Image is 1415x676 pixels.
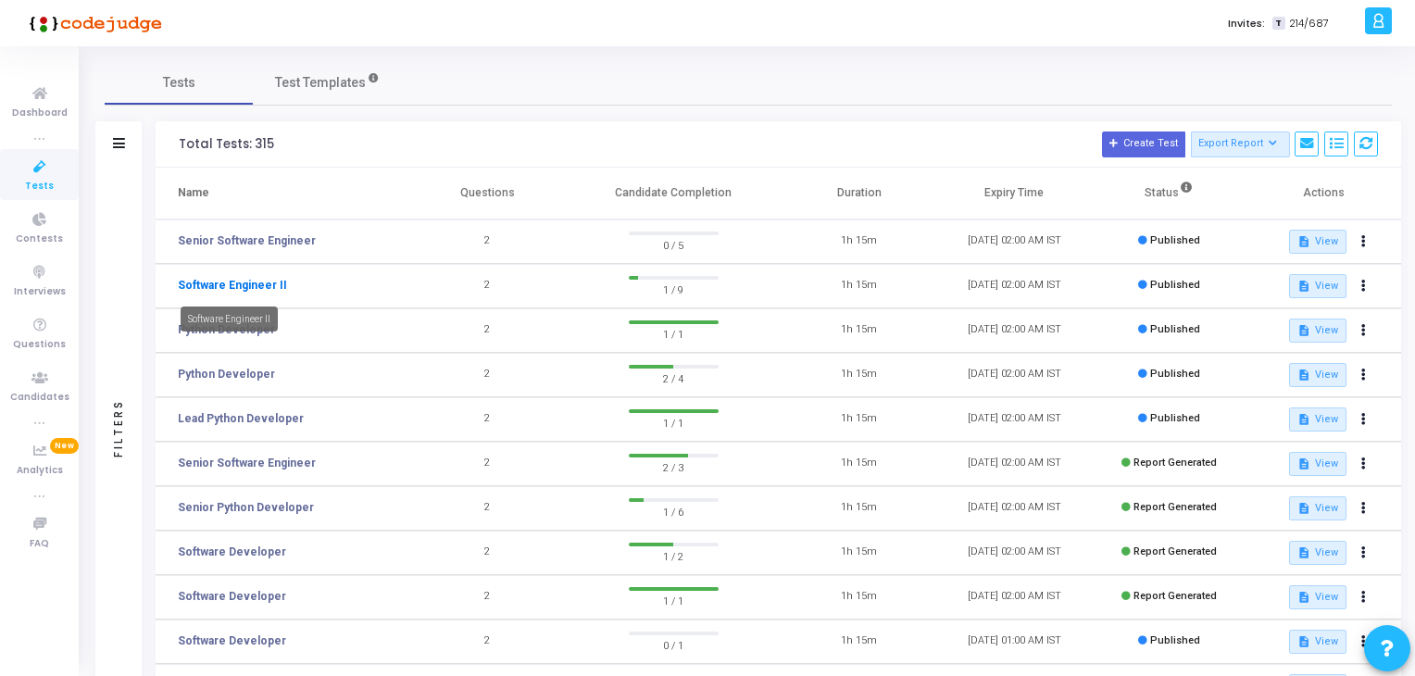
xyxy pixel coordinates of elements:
[782,397,936,442] td: 1h 15m
[1297,369,1310,382] mat-icon: description
[1150,323,1200,335] span: Published
[1297,324,1310,337] mat-icon: description
[782,353,936,397] td: 1h 15m
[937,442,1092,486] td: [DATE] 02:00 AM IST
[178,410,304,427] a: Lead Python Developer
[782,575,936,620] td: 1h 15m
[1297,280,1310,293] mat-icon: description
[1289,274,1346,298] button: View
[937,168,1092,219] th: Expiry Time
[1297,591,1310,604] mat-icon: description
[1133,545,1217,557] span: Report Generated
[410,442,565,486] td: 2
[410,486,565,531] td: 2
[1297,502,1310,515] mat-icon: description
[178,544,286,560] a: Software Developer
[410,168,565,219] th: Questions
[178,588,286,605] a: Software Developer
[1228,16,1265,31] label: Invites:
[1289,452,1346,476] button: View
[1289,230,1346,254] button: View
[1297,235,1310,248] mat-icon: description
[782,168,936,219] th: Duration
[629,502,719,520] span: 1 / 6
[110,326,127,530] div: Filters
[156,168,410,219] th: Name
[1289,496,1346,520] button: View
[30,536,49,552] span: FAQ
[1150,279,1200,291] span: Published
[782,620,936,664] td: 1h 15m
[179,137,274,152] div: Total Tests: 315
[629,413,719,432] span: 1 / 1
[178,277,287,294] a: Software Engineer II
[410,531,565,575] td: 2
[178,366,275,382] a: Python Developer
[1297,413,1310,426] mat-icon: description
[1133,457,1217,469] span: Report Generated
[937,353,1092,397] td: [DATE] 02:00 AM IST
[410,620,565,664] td: 2
[1289,16,1329,31] span: 214/687
[937,486,1092,531] td: [DATE] 02:00 AM IST
[178,499,314,516] a: Senior Python Developer
[410,219,565,264] td: 2
[782,486,936,531] td: 1h 15m
[629,591,719,609] span: 1 / 1
[1289,630,1346,654] button: View
[163,73,195,93] span: Tests
[10,390,69,406] span: Candidates
[782,219,936,264] td: 1h 15m
[1289,363,1346,387] button: View
[937,620,1092,664] td: [DATE] 01:00 AM IST
[181,307,278,332] div: Software Engineer II
[1289,585,1346,609] button: View
[1297,546,1310,559] mat-icon: description
[178,455,316,471] a: Senior Software Engineer
[1150,412,1200,424] span: Published
[1289,319,1346,343] button: View
[13,337,66,353] span: Questions
[629,457,719,476] span: 2 / 3
[178,632,286,649] a: Software Developer
[14,284,66,300] span: Interviews
[937,531,1092,575] td: [DATE] 02:00 AM IST
[1297,457,1310,470] mat-icon: description
[12,106,68,121] span: Dashboard
[1246,168,1401,219] th: Actions
[1133,590,1217,602] span: Report Generated
[16,232,63,247] span: Contests
[25,179,54,194] span: Tests
[782,308,936,353] td: 1h 15m
[565,168,782,219] th: Candidate Completion
[410,264,565,308] td: 2
[1191,131,1290,157] button: Export Report
[782,442,936,486] td: 1h 15m
[410,397,565,442] td: 2
[1092,168,1246,219] th: Status
[410,353,565,397] td: 2
[1289,407,1346,432] button: View
[629,369,719,387] span: 2 / 4
[1150,634,1200,646] span: Published
[410,308,565,353] td: 2
[937,219,1092,264] td: [DATE] 02:00 AM IST
[629,235,719,254] span: 0 / 5
[629,324,719,343] span: 1 / 1
[23,5,162,42] img: logo
[1150,368,1200,380] span: Published
[937,575,1092,620] td: [DATE] 02:00 AM IST
[629,280,719,298] span: 1 / 9
[937,308,1092,353] td: [DATE] 02:00 AM IST
[275,73,366,93] span: Test Templates
[937,264,1092,308] td: [DATE] 02:00 AM IST
[782,531,936,575] td: 1h 15m
[1150,234,1200,246] span: Published
[410,575,565,620] td: 2
[178,232,316,249] a: Senior Software Engineer
[1289,541,1346,565] button: View
[782,264,936,308] td: 1h 15m
[629,546,719,565] span: 1 / 2
[937,397,1092,442] td: [DATE] 02:00 AM IST
[50,438,79,454] span: New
